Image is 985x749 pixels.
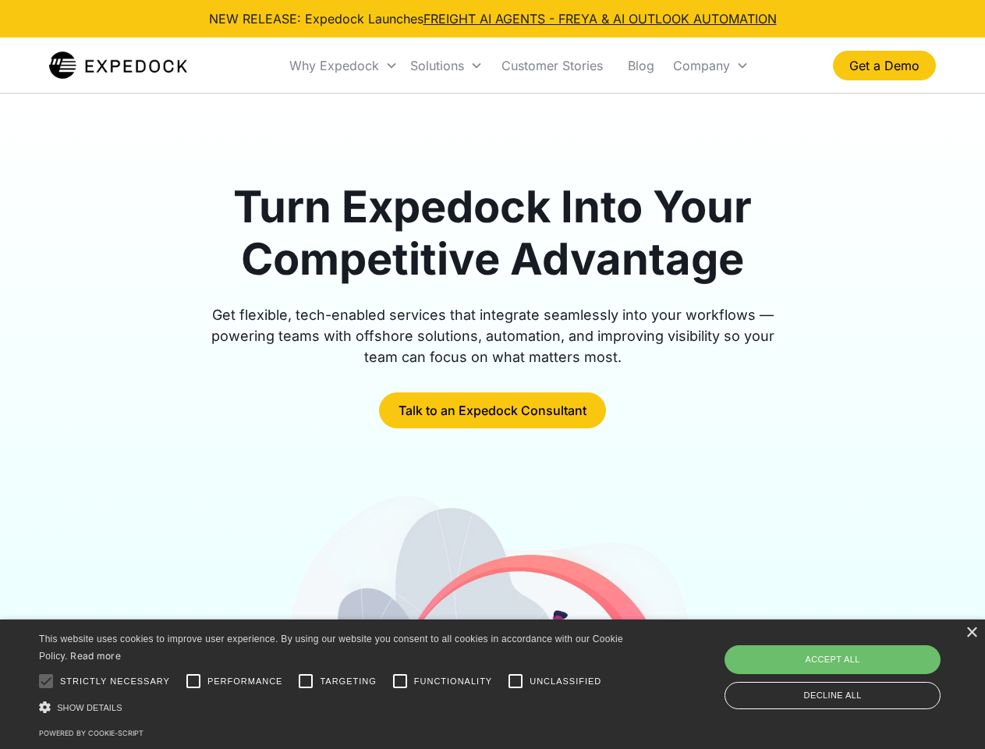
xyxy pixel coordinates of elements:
[410,58,464,73] div: Solutions
[283,39,404,92] div: Why Expedock
[70,650,121,662] a: Read more
[379,392,606,428] a: Talk to an Expedock Consultant
[423,11,777,27] a: FREIGHT AI AGENTS - FREYA & AI OUTLOOK AUTOMATION
[207,675,283,688] span: Performance
[39,699,629,715] div: Show details
[489,39,615,92] a: Customer Stories
[39,729,143,737] a: Powered by cookie-script
[39,634,623,662] span: This website uses cookies to improve user experience. By using our website you consent to all coo...
[404,39,489,92] div: Solutions
[414,675,492,688] span: Functionality
[833,51,936,80] a: Get a Demo
[193,181,792,286] h1: Turn Expedock Into Your Competitive Advantage
[49,50,187,81] img: Expedock Logo
[49,50,187,81] a: home
[320,675,376,688] span: Targeting
[60,675,170,688] span: Strictly necessary
[209,9,777,28] div: NEW RELEASE: Expedock Launches
[615,39,667,92] a: Blog
[57,703,122,712] span: Show details
[530,675,601,688] span: Unclassified
[673,58,730,73] div: Company
[667,39,755,92] div: Company
[725,580,985,749] iframe: Chat Widget
[289,58,379,73] div: Why Expedock
[193,304,792,367] div: Get flexible, tech-enabled services that integrate seamlessly into your workflows — powering team...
